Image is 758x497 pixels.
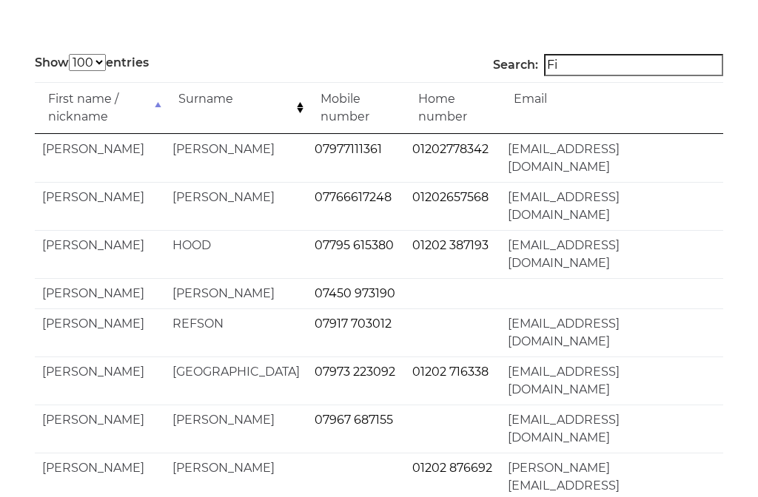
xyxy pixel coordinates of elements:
a: 01202778342 [412,142,489,156]
input: Search: [544,54,723,76]
td: [PERSON_NAME] [35,405,165,453]
td: [PERSON_NAME] [35,230,165,278]
td: [PERSON_NAME] [35,356,165,405]
td: [EMAIL_ADDRESS][DOMAIN_NAME] [500,230,723,278]
td: First name / nickname: activate to sort column descending [35,82,165,134]
td: [PERSON_NAME] [165,134,307,182]
a: 01202 716338 [412,365,489,379]
td: HOOD [165,230,307,278]
label: Search: [493,54,723,76]
td: Surname: activate to sort column ascending [165,82,307,134]
a: 01202657568 [412,190,489,204]
a: 07917 703012 [315,317,392,331]
td: [EMAIL_ADDRESS][DOMAIN_NAME] [500,134,723,182]
td: Mobile number [307,82,405,134]
td: Home number [405,82,500,134]
td: REFSON [165,308,307,356]
td: [EMAIL_ADDRESS][DOMAIN_NAME] [500,356,723,405]
td: [PERSON_NAME] [165,182,307,230]
td: [EMAIL_ADDRESS][DOMAIN_NAME] [500,308,723,356]
a: 07450 973190 [315,286,395,300]
td: [EMAIL_ADDRESS][DOMAIN_NAME] [500,182,723,230]
a: 07795 615380 [315,238,394,252]
td: [PERSON_NAME] [35,308,165,356]
select: Showentries [69,54,106,71]
a: 07766617248 [315,190,392,204]
a: 07977111361 [315,142,382,156]
a: 01202 387193 [412,238,489,252]
a: 07973 223092 [315,365,395,379]
td: Email [500,82,723,134]
td: [PERSON_NAME] [165,278,307,308]
td: [PERSON_NAME] [165,405,307,453]
td: [EMAIL_ADDRESS][DOMAIN_NAME] [500,405,723,453]
a: 07967 687155 [315,413,393,427]
a: 01202 876692 [412,461,492,475]
label: Show entries [35,54,149,72]
td: [PERSON_NAME] [35,278,165,308]
td: [PERSON_NAME] [35,134,165,182]
td: [PERSON_NAME] [35,182,165,230]
td: [GEOGRAPHIC_DATA] [165,356,307,405]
